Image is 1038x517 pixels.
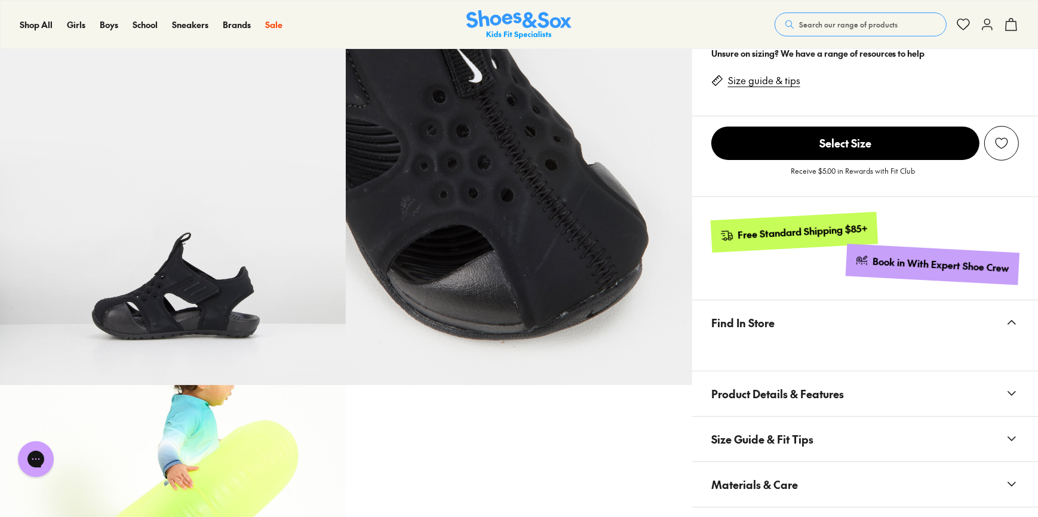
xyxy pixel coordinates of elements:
[775,13,947,36] button: Search our range of products
[100,19,118,31] a: Boys
[133,19,158,31] a: School
[711,467,798,502] span: Materials & Care
[799,19,898,30] span: Search our range of products
[873,255,1010,275] div: Book in With Expert Shoe Crew
[133,19,158,30] span: School
[984,126,1019,161] button: Add to Wishlist
[711,376,844,411] span: Product Details & Features
[172,19,208,30] span: Sneakers
[67,19,85,31] a: Girls
[466,10,572,39] img: SNS_Logo_Responsive.svg
[20,19,53,31] a: Shop All
[711,305,775,340] span: Find In Store
[67,19,85,30] span: Girls
[100,19,118,30] span: Boys
[12,437,60,481] iframe: Gorgias live chat messenger
[466,10,572,39] a: Shoes & Sox
[737,221,868,241] div: Free Standard Shipping $85+
[711,421,813,457] span: Size Guide & Fit Tips
[711,345,1019,356] iframe: Find in Store
[711,126,979,161] button: Select Size
[692,300,1038,345] button: Find In Store
[711,47,1019,60] div: Unsure on sizing? We have a range of resources to help
[710,212,877,253] a: Free Standard Shipping $85+
[728,74,800,87] a: Size guide & tips
[692,462,1038,507] button: Materials & Care
[223,19,251,31] a: Brands
[692,417,1038,461] button: Size Guide & Fit Tips
[265,19,282,30] span: Sale
[346,39,692,384] img: 8_1
[711,127,979,160] span: Select Size
[692,371,1038,416] button: Product Details & Features
[791,165,915,187] p: Receive $5.00 in Rewards with Fit Club
[20,19,53,30] span: Shop All
[172,19,208,31] a: Sneakers
[846,244,1019,285] a: Book in With Expert Shoe Crew
[223,19,251,30] span: Brands
[265,19,282,31] a: Sale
